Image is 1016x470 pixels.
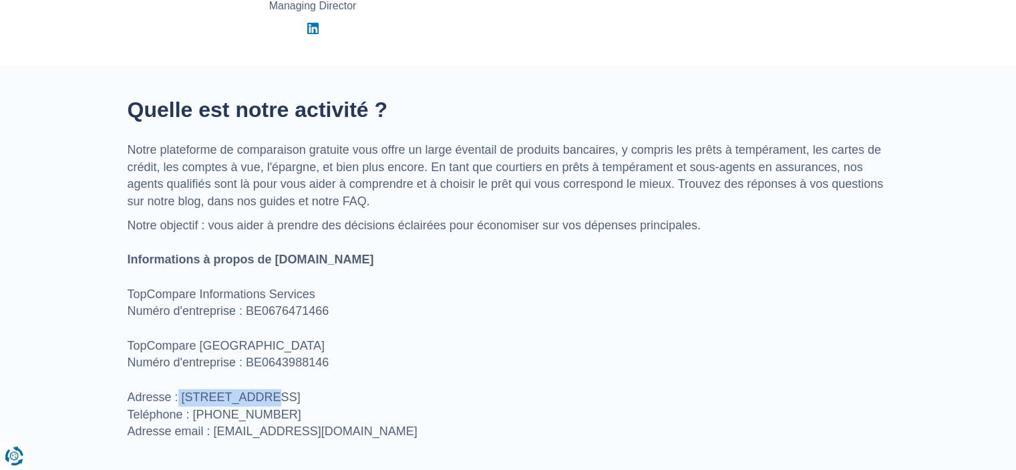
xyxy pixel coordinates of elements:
img: Linkedin Elvedin Vejzovic [307,23,319,34]
p: Notre plateforme de comparaison gratuite vous offre un large éventail de produits bancaires, y co... [128,142,889,211]
strong: Informations à propos de [DOMAIN_NAME] [128,253,374,266]
h2: Quelle est notre activité ? [128,98,889,122]
p: Notre objectif : vous aider à prendre des décisions éclairées pour économiser sur vos dépenses pr... [128,217,889,441]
